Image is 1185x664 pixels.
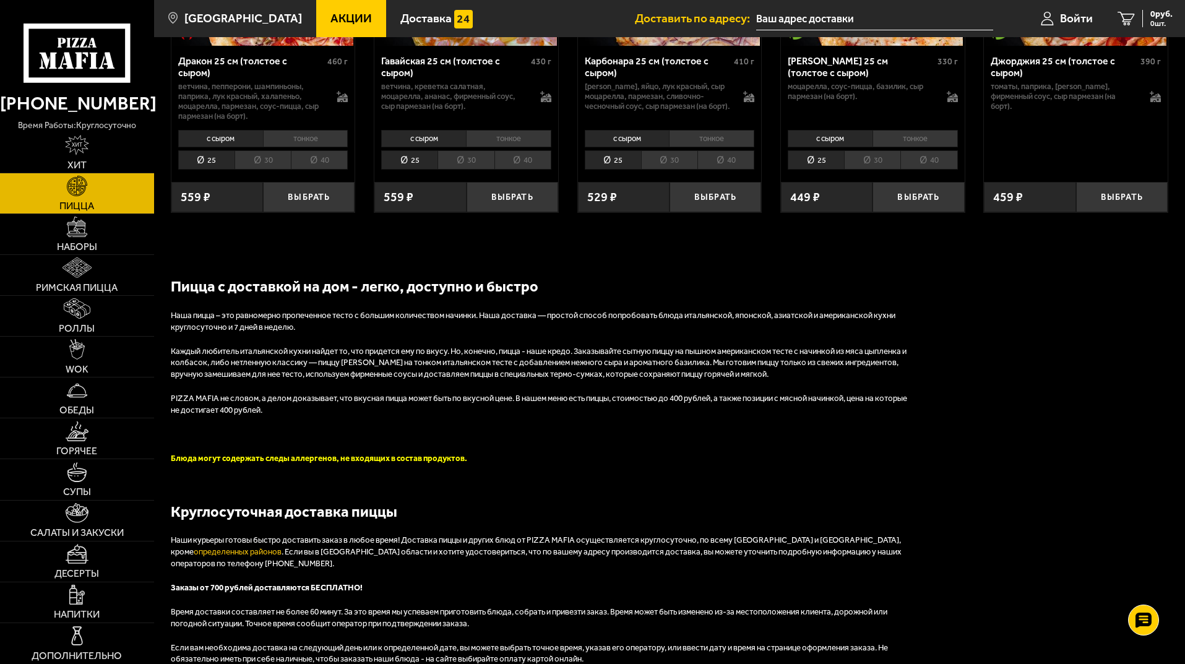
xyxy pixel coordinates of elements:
[635,12,756,24] span: Доставить по адресу:
[494,150,551,170] li: 40
[184,12,302,24] span: [GEOGRAPHIC_DATA]
[66,364,88,374] span: WOK
[171,393,913,416] p: PIZZA MAFIA не словом, а делом доказывает, что вкусная пицца может быть по вкусной цене. В нашем ...
[937,56,958,67] span: 330 г
[734,56,754,67] span: 410 г
[381,150,437,170] li: 25
[900,150,957,170] li: 40
[63,487,91,497] span: Супы
[32,651,122,661] span: Дополнительно
[1060,12,1093,24] span: Войти
[30,528,124,538] span: Салаты и закуски
[171,310,913,334] p: Наша пицца – это равномерно пропеченное тесто с большим количеством начинки. Наша доставка — прос...
[171,535,913,570] p: Наши курьеры готовы быстро доставить заказ в любое время! Доставка пиццы и других блюд от PIZZA M...
[437,150,494,170] li: 30
[194,547,282,556] a: определенных районов
[790,191,820,204] span: 449 ₽
[178,55,325,79] div: Дракон 25 см (толстое с сыром)
[171,276,913,297] h2: Пицца с доставкой на дом - легко, доступно и быстро
[585,55,731,79] div: Карбонара 25 см (толстое с сыром)
[670,182,761,212] button: Выбрать
[1076,182,1168,212] button: Выбрать
[59,201,94,211] span: Пицца
[788,82,934,101] p: моцарелла, соус-пицца, базилик, сыр пармезан (на борт).
[531,56,551,67] span: 430 г
[641,150,697,170] li: 30
[788,150,844,170] li: 25
[59,324,95,334] span: Роллы
[756,7,993,30] input: Ваш адрес доставки
[36,283,118,293] span: Римская пицца
[788,130,873,147] li: с сыром
[54,569,99,579] span: Десерты
[991,82,1137,111] p: томаты, паприка, [PERSON_NAME], фирменный соус, сыр пармезан (на борт).
[585,130,670,147] li: с сыром
[873,130,958,147] li: тонкое
[1140,56,1161,67] span: 390 г
[291,150,348,170] li: 40
[56,446,97,456] span: Горячее
[59,405,94,415] span: Обеды
[384,191,413,204] span: 559 ₽
[178,82,325,121] p: ветчина, пепперони, шампиньоны, паприка, лук красный, халапеньо, моцарелла, пармезан, соус-пицца,...
[181,191,210,204] span: 559 ₽
[1150,20,1173,27] span: 0 шт.
[873,182,964,212] button: Выбрать
[400,12,452,24] span: Доставка
[697,150,754,170] li: 40
[381,82,528,111] p: ветчина, креветка салатная, моцарелла, ананас, фирменный соус, сыр пармезан (на борт).
[330,12,372,24] span: Акции
[1150,10,1173,19] span: 0 руб.
[467,182,558,212] button: Выбрать
[171,606,913,630] p: Время доставки составляет не более 60 минут. За это время мы успеваем приготовить блюда, собрать ...
[991,55,1137,79] div: Джорджия 25 см (толстое с сыром)
[171,454,467,463] font: Блюда могут содержать следы аллергенов, не входящих в состав продуктов.
[585,82,731,111] p: [PERSON_NAME], яйцо, лук красный, сыр Моцарелла, пармезан, сливочно-чесночный соус, сыр пармезан ...
[54,610,100,619] span: Напитки
[263,130,348,147] li: тонкое
[171,501,913,522] h2: Круглосуточная доставка пиццы
[844,150,900,170] li: 30
[327,56,348,67] span: 460 г
[178,150,235,170] li: 25
[178,130,263,147] li: с сыром
[993,191,1023,204] span: 459 ₽
[587,191,617,204] span: 529 ₽
[57,242,97,252] span: Наборы
[454,10,473,28] img: 15daf4d41897b9f0e9f617042186c801.svg
[67,160,87,170] span: Хит
[381,55,528,79] div: Гавайская 25 см (толстое с сыром)
[669,130,754,147] li: тонкое
[466,130,551,147] li: тонкое
[263,182,355,212] button: Выбрать
[381,130,466,147] li: с сыром
[235,150,291,170] li: 30
[788,55,934,79] div: [PERSON_NAME] 25 см (толстое с сыром)
[171,346,913,381] p: Каждый любитель итальянской кухни найдет то, что придется ему по вкусу. Но, конечно, пицца - наше...
[171,583,363,592] b: Заказы от 700 рублей доставляются БЕСПЛАТНО!
[585,150,641,170] li: 25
